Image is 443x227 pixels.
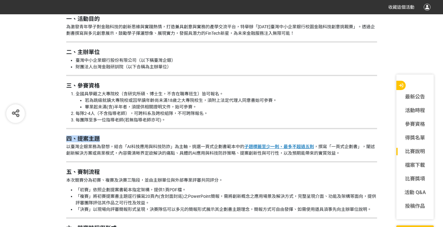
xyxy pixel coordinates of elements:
[66,135,100,142] strong: 四、提案主題
[396,93,434,101] a: 最新公告
[76,117,377,123] li: 每團隊至多一位指導老師(若無指導老師亦可)。
[66,177,377,184] p: 本次競賽分為初賽、複賽及決賽三階段，並由主辦單位與外部專業評審共同評分。
[396,107,434,114] a: 活動時程
[85,97,377,104] li: 若為跳級就讀大專院校或因早讀年齡尚未滿18歲之大專院校生，須附上法定代理人同意書始可參賽。
[396,202,434,210] a: 投稿作品
[76,206,377,213] li: 「決賽」以現場向評審簡報形式呈現，決賽隊伍可以多元的簡報形式展示其企劃書主題理念，簡報方式可自由發揮、如需使用道具須事先向主辦單位說明。
[85,104,377,110] li: 畢業起未滿(含)半年者，須提供相關證明文件，始可參賽。
[66,24,377,37] p: 為激發青年學子對金融科技的創新思維與實踐熱情，打造兼具創意與實務的產學交流平台，特舉辦「[DATE]臺灣中小企業銀行校園金融科技創意挑戰賽」。透過企劃書撰寫與多元創意展示，鼓勵學子揮灑想像、展現...
[396,161,434,169] a: 檔案下載
[66,169,100,175] strong: 五、賽制流程
[396,134,434,142] a: 得獎名單
[66,16,100,22] strong: 一、活動目的
[76,57,377,64] li: 臺灣中小企業銀行股份有限公司（以下稱臺灣企銀）
[396,189,434,196] a: 活動 Q&A
[76,110,377,117] li: 每隊2-4人（不含指導老師），可跨科系及跨校組隊，不可跨隊報名。
[396,148,434,155] a: 比賽說明
[66,82,100,89] strong: 三、參賽資格
[66,143,377,157] p: 以臺灣企銀業務為發想，結合「AI科技應用與科技防詐」為主軸，挑選一頁式企劃書範本中的 ，撰寫「一頁式企劃書」，闡述創新解決方案或商業模式，內容需清晰界定欲解決的痛點、具體的AI應用與科技防詐策略...
[76,187,377,193] li: 「初賽」依照企劃提案書範本指定架構，提供1頁PDF檔。
[396,175,434,183] a: 比賽獎項
[244,144,314,149] u: 子題標籤至少一則、最多不超過五則
[388,5,414,10] span: 收藏這個活動
[66,49,100,55] strong: 二、主辦單位
[76,91,377,110] li: 全國具學籍之大專院校（含研究所碩、博士生，不含在職專班生）皆可報名。
[396,120,434,128] a: 參賽資格
[76,193,377,206] li: 「複賽」將初賽提案書主題逕行擴寫20頁內(含封面封底)之PowerPoint簡報，需將創新概念之應用場景及解決方式，完整呈現介面、功能及架構等面向，提供評審團隊評估其作品之可行性及效益。
[76,64,377,70] li: 財團法人台灣金融研訓院（以下合稱為主辦單位）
